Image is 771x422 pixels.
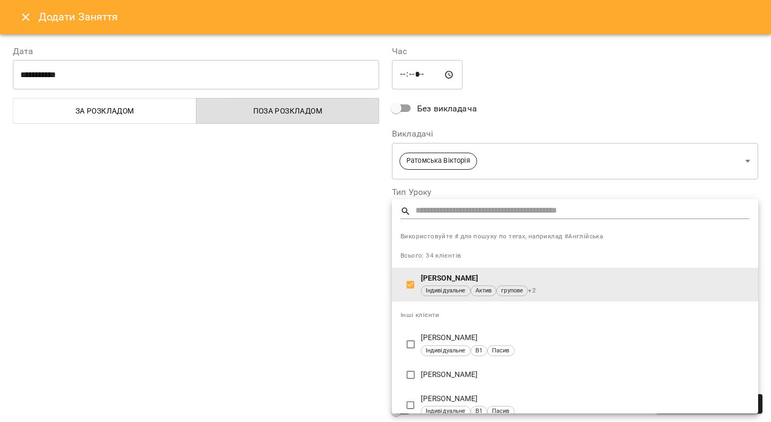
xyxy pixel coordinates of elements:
span: Індивідуальне [421,287,470,296]
span: Актив [471,287,496,296]
p: [PERSON_NAME] [421,394,750,404]
p: [PERSON_NAME] [421,333,750,343]
span: В1 [471,346,487,356]
span: Використовуйте # для пошуку по тегах, наприклад #Англійська [400,231,750,242]
p: [PERSON_NAME] [421,273,750,284]
span: Індивідуальне [421,346,470,356]
span: Всього: 34 клієнтів [400,252,461,259]
span: Пасив [488,346,514,356]
span: Індивідуальне [421,407,470,416]
span: групове [497,287,527,296]
span: Пасив [488,407,514,416]
span: Інші клієнти [400,311,440,319]
span: В1 [471,407,487,416]
p: [PERSON_NAME] [421,370,750,380]
span: + 2 [528,285,536,296]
